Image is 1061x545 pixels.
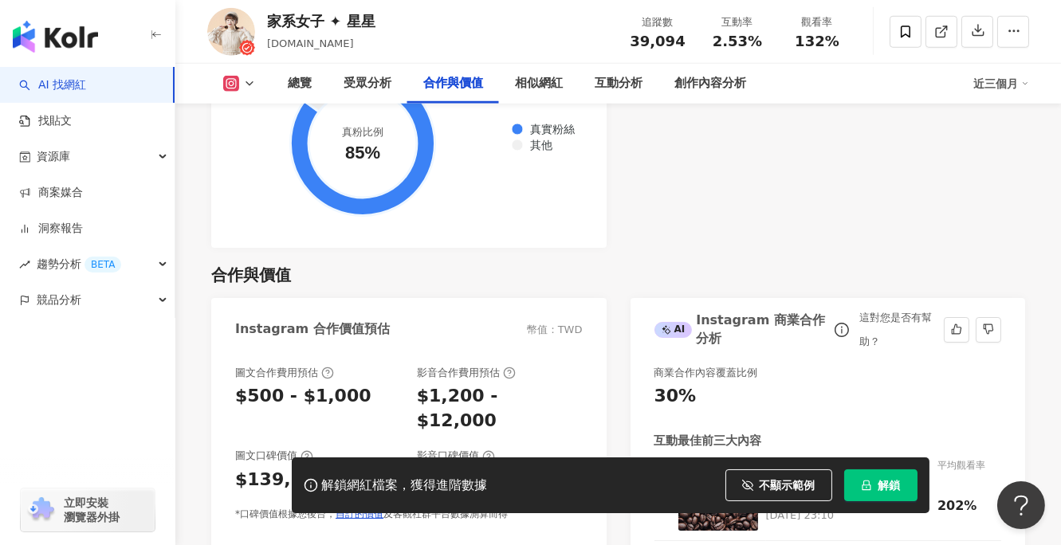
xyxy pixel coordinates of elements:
[322,477,488,494] div: 解鎖網紅檔案，獲得進階數據
[795,33,839,49] span: 132%
[267,37,354,49] span: [DOMAIN_NAME]
[37,282,81,318] span: 競品分析
[19,185,83,201] a: 商案媒合
[627,14,688,30] div: 追蹤數
[26,497,57,523] img: chrome extension
[211,264,291,286] div: 合作與價值
[878,479,901,492] span: 解鎖
[973,71,1029,96] div: 近三個月
[515,74,563,93] div: 相似網紅
[423,74,483,93] div: 合作與價值
[595,74,642,93] div: 互動分析
[766,507,866,524] p: [DATE] 23:10
[19,77,86,93] a: searchAI 找網紅
[64,496,120,524] span: 立即安裝 瀏覽器外掛
[37,246,121,282] span: 趨勢分析
[787,14,847,30] div: 觀看率
[235,320,390,338] div: Instagram 合作價值預估
[235,508,583,521] div: *口碑價值根據您後台， 及客觀社群平台數據測算而得
[288,74,312,93] div: 總覽
[861,480,872,491] span: lock
[654,384,697,409] div: 30%
[760,479,815,492] span: 不顯示範例
[630,33,685,49] span: 39,094
[674,74,746,93] div: 創作內容分析
[417,384,583,433] div: $1,200 - $12,000
[654,433,762,449] div: 互動最佳前三大內容
[235,384,371,409] div: $500 - $1,000
[235,366,334,380] div: 圖文合作費用預估
[417,449,495,463] div: 影音口碑價值
[19,221,83,237] a: 洞察報告
[417,366,516,380] div: 影音合作費用預估
[21,488,155,531] a: chrome extension立即安裝 瀏覽器外掛
[654,312,830,347] div: Instagram 商業合作分析
[527,323,583,337] div: 幣值：TWD
[844,469,918,501] button: 解鎖
[859,306,937,354] div: 這對您是否有幫助？
[267,11,375,31] div: 家系女子 ✦ 星星
[84,257,121,272] div: BETA
[336,508,383,520] a: 自訂的價值
[725,469,832,501] button: 不顯示範例
[235,449,313,463] div: 圖文口碑價值
[951,323,962,335] span: like
[654,322,693,338] div: AI
[37,139,70,174] span: 資源庫
[518,139,552,151] span: 其他
[713,33,762,49] span: 2.53%
[19,113,72,129] a: 找貼文
[19,259,30,270] span: rise
[654,366,758,380] div: 商業合作內容覆蓋比例
[832,320,851,339] span: info-circle
[983,323,994,335] span: dislike
[707,14,768,30] div: 互動率
[13,21,98,53] img: logo
[344,74,391,93] div: 受眾分析
[518,123,575,135] span: 真實粉絲
[207,8,255,56] img: KOL Avatar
